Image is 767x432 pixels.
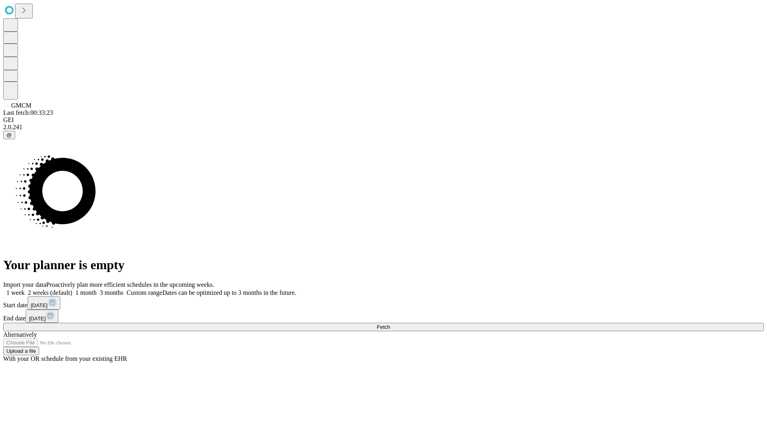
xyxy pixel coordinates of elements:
[100,289,123,296] span: 3 months
[29,316,46,322] span: [DATE]
[28,296,60,310] button: [DATE]
[6,132,12,138] span: @
[3,310,764,323] div: End date
[28,289,72,296] span: 2 weeks (default)
[3,131,15,139] button: @
[127,289,162,296] span: Custom range
[3,296,764,310] div: Start date
[6,289,25,296] span: 1 week
[3,323,764,331] button: Fetch
[46,281,214,288] span: Proactively plan more efficient schedules in the upcoming weeks.
[11,102,32,109] span: GMCM
[3,347,39,355] button: Upload a file
[377,324,390,330] span: Fetch
[3,124,764,131] div: 2.0.241
[26,310,58,323] button: [DATE]
[3,116,764,124] div: GEI
[3,258,764,272] h1: Your planner is empty
[3,355,127,362] span: With your OR schedule from your existing EHR
[3,331,37,338] span: Alternatively
[3,281,46,288] span: Import your data
[162,289,296,296] span: Dates can be optimized up to 3 months in the future.
[3,109,53,116] span: Last fetch: 00:33:23
[31,302,48,308] span: [DATE]
[76,289,97,296] span: 1 month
